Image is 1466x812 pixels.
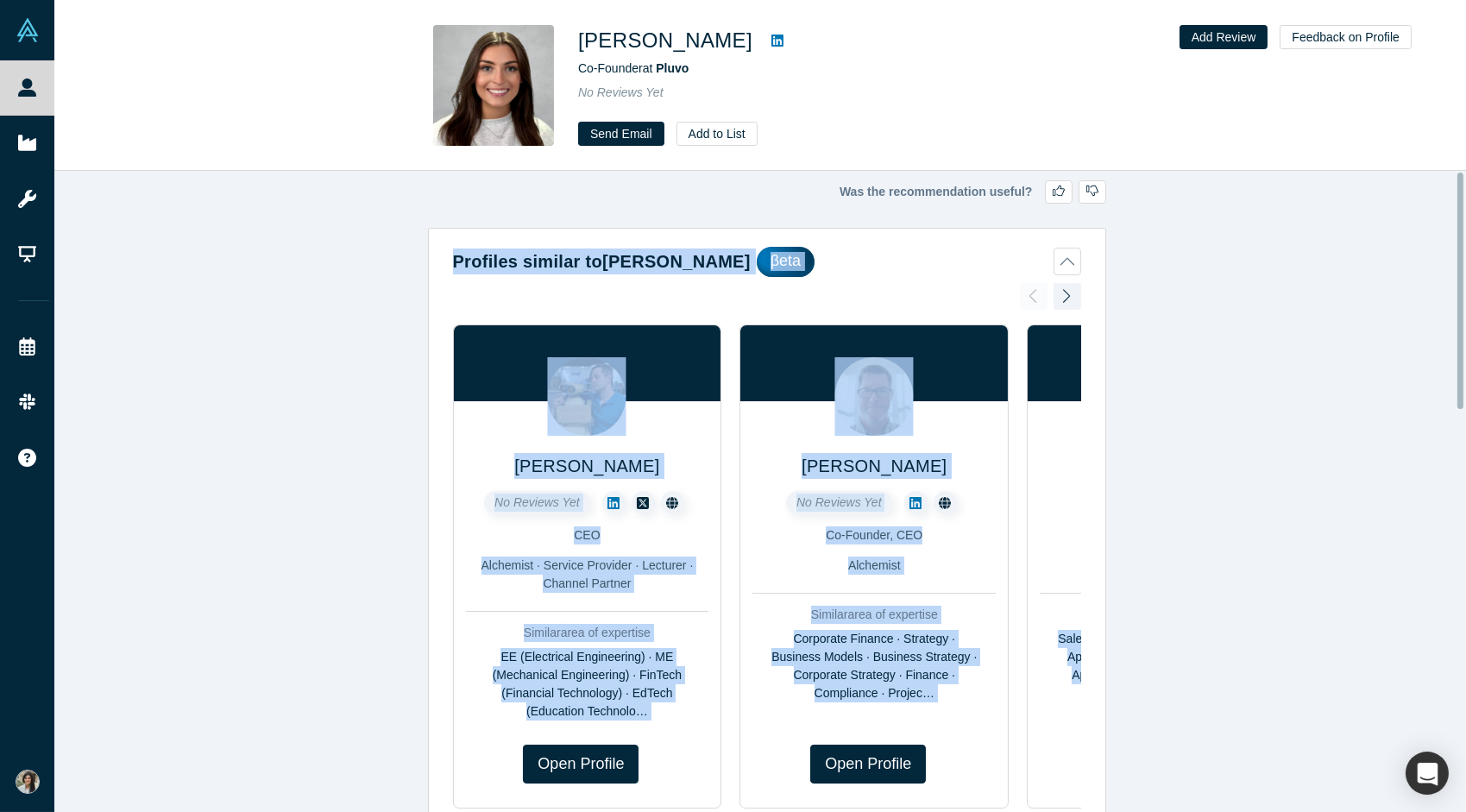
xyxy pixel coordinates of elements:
[835,357,914,436] img: David Hills's Profile Image
[453,247,1081,277] button: Profiles similar to[PERSON_NAME]βeta
[494,495,580,509] span: No Reviews Yet
[1040,557,1283,575] div: Alchemist
[578,122,664,146] a: Send Email
[433,25,554,146] img: Vanessa Galarneau's Profile Image
[676,122,758,146] button: Add to List
[1040,630,1283,702] div: Sales · AWS (Amazon Web Services) · Applied ML (Machine Learning) · AI Applications (Artificial I...
[1180,25,1268,49] button: Add Review
[16,770,40,794] img: Elisabeth Evans's Account
[578,25,752,56] h1: [PERSON_NAME]
[752,606,996,624] div: Similar area of expertise
[523,745,639,784] a: Open Profile
[1040,606,1283,624] div: Similar area of expertise
[757,247,815,277] div: βeta
[578,61,689,75] span: Co-Founder at
[578,85,664,99] span: No Reviews Yet
[466,648,709,721] div: EE (Electrical Engineering) · ME (Mechanical Engineering) · FinTech (Financial Technology) · EdTe...
[548,357,626,436] img: Alex Dantas's Profile Image
[752,630,996,702] div: Corporate Finance · Strategy · Business Models · Business Strategy · Corporate Strategy · Finance...
[810,745,926,784] a: Open Profile
[453,249,751,274] h2: Profiles similar to [PERSON_NAME]
[514,456,659,475] a: [PERSON_NAME]
[796,495,882,509] span: No Reviews Yet
[574,528,600,542] span: CEO
[16,18,40,42] img: Alchemist Vault Logo
[802,456,947,475] a: [PERSON_NAME]
[466,557,709,593] div: Alchemist · Service Provider · Lecturer · Channel Partner
[1280,25,1412,49] button: Feedback on Profile
[466,624,709,642] div: Similar area of expertise
[656,61,689,75] a: Pluvo
[826,528,922,542] span: Co-Founder, CEO
[428,180,1106,204] div: Was the recommendation useful?
[752,557,996,575] div: Alchemist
